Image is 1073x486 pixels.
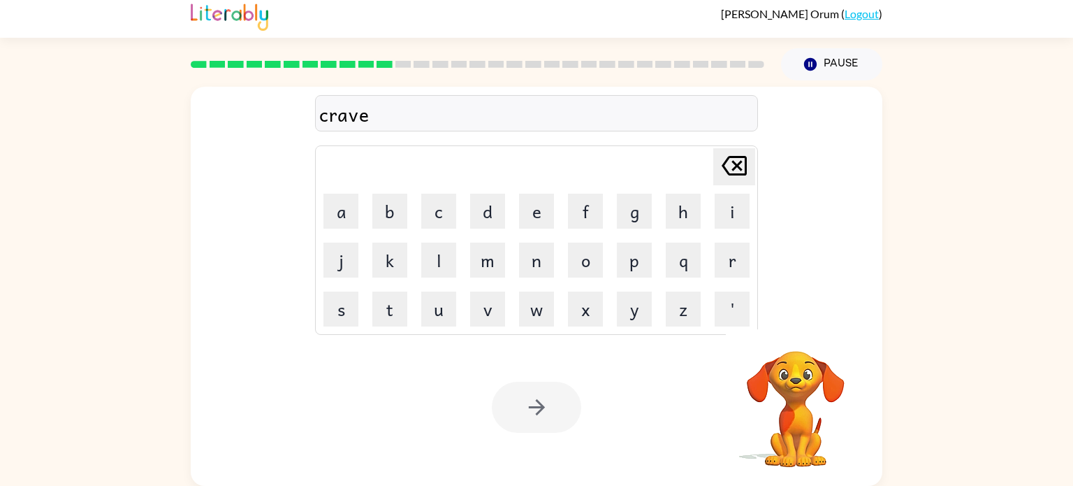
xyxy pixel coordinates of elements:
[715,194,750,229] button: i
[715,243,750,278] button: r
[617,194,652,229] button: g
[470,194,505,229] button: d
[666,243,701,278] button: q
[319,99,754,129] div: crave
[470,243,505,278] button: m
[519,194,554,229] button: e
[421,243,456,278] button: l
[372,243,407,278] button: k
[372,194,407,229] button: b
[470,292,505,327] button: v
[617,292,652,327] button: y
[726,329,866,469] video: Your browser must support playing .mp4 files to use Literably. Please try using another browser.
[666,194,701,229] button: h
[721,7,841,20] span: [PERSON_NAME] Orum
[715,292,750,327] button: '
[721,7,882,20] div: ( )
[568,194,603,229] button: f
[323,292,358,327] button: s
[421,292,456,327] button: u
[421,194,456,229] button: c
[372,292,407,327] button: t
[781,48,882,80] button: Pause
[323,194,358,229] button: a
[845,7,879,20] a: Logout
[519,292,554,327] button: w
[617,243,652,278] button: p
[519,243,554,278] button: n
[666,292,701,327] button: z
[323,243,358,278] button: j
[568,292,603,327] button: x
[568,243,603,278] button: o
